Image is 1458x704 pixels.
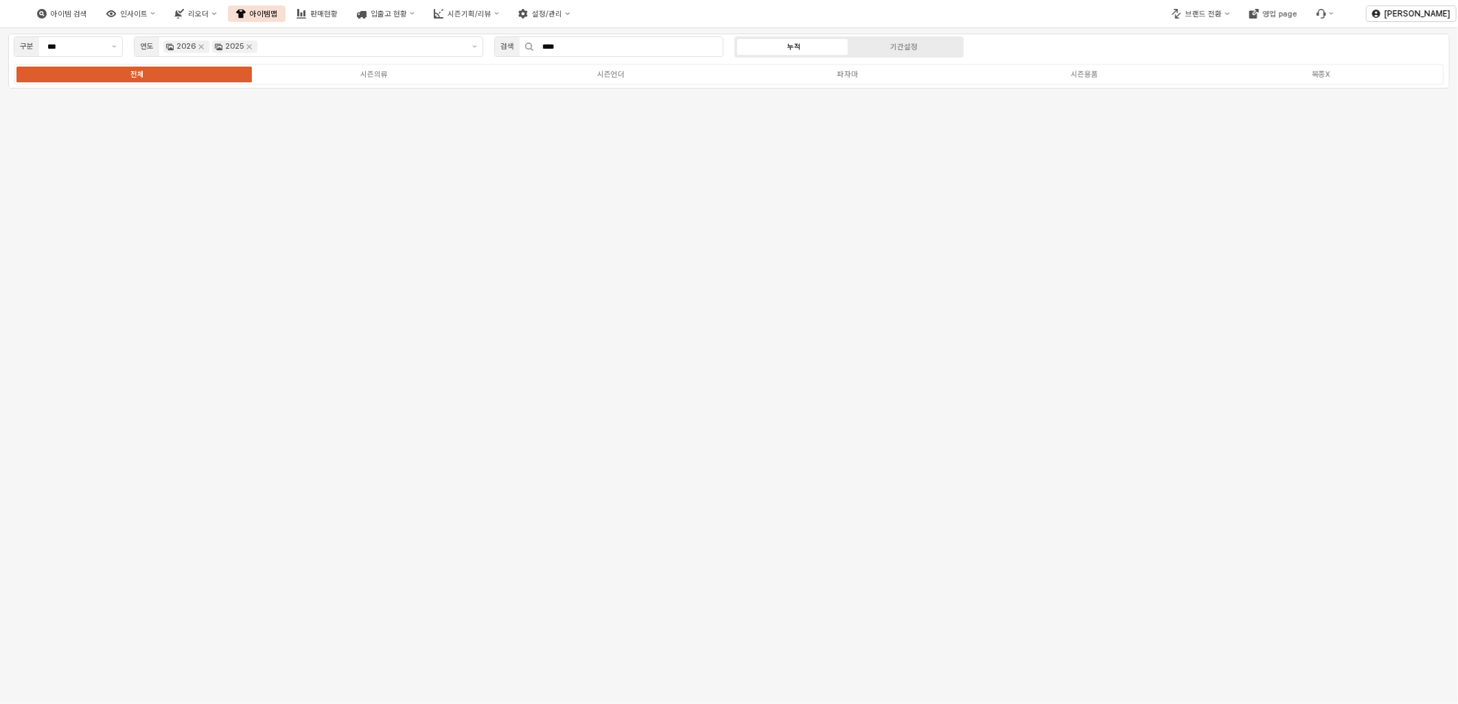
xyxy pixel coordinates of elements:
div: 검색 [500,40,514,53]
div: 인사이트 [120,10,148,19]
div: Menu item 6 [1308,5,1342,22]
div: 시즌의류 [360,70,388,79]
div: 아이템 검색 [51,10,87,19]
label: 시즌언더 [492,69,729,80]
button: 설정/관리 [510,5,578,22]
div: 시즌기획/리뷰 [448,10,491,19]
div: 구분 [20,40,34,53]
button: 리오더 [166,5,224,22]
button: 브랜드 전환 [1164,5,1238,22]
div: 판매현황 [310,10,338,19]
button: 시즌기획/리뷰 [426,5,507,22]
div: 누적 [787,43,801,51]
div: 기간설정 [890,43,918,51]
button: 제안 사항 표시 [467,37,483,56]
div: 파자마 [837,70,858,79]
div: 시즌용품 [1071,70,1098,79]
div: 2026 [176,40,196,53]
button: 입출고 현황 [349,5,423,22]
div: 설정/관리 [532,10,562,19]
div: 브랜드 전환 [1185,10,1222,19]
div: Remove 2025 [246,44,252,49]
button: 인사이트 [98,5,163,22]
div: Remove 2026 [198,44,204,49]
label: 파자마 [729,69,966,80]
p: [PERSON_NAME] [1385,8,1450,19]
button: [PERSON_NAME] [1366,5,1457,22]
div: 복종X [1312,70,1330,79]
div: 시즌언더 [597,70,625,79]
label: 시즌용품 [966,69,1203,80]
label: 복종X [1203,69,1439,80]
button: 영업 page [1241,5,1306,22]
button: 아이템 검색 [29,5,95,22]
label: 누적 [739,41,849,53]
button: 제안 사항 표시 [106,37,122,56]
div: 입출고 현황 [371,10,407,19]
div: 아이템맵 [250,10,277,19]
div: 2025 [225,40,244,53]
div: 영업 page [1263,10,1297,19]
div: 연도 [140,40,154,53]
div: 리오더 [188,10,209,19]
label: 시즌의류 [255,69,492,80]
button: 판매현황 [288,5,346,22]
label: 기간설정 [849,41,959,53]
div: 전체 [130,70,144,79]
label: 전체 [19,69,255,80]
button: 아이템맵 [228,5,286,22]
